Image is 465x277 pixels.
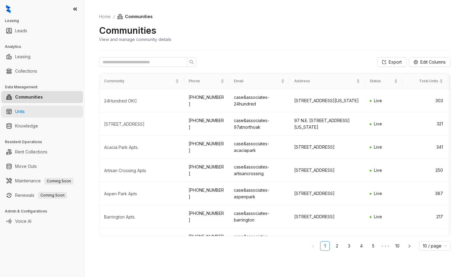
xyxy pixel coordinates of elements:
td: case&associates-acaciapark [229,136,289,159]
div: Page Size [419,241,451,251]
span: Live [374,214,382,219]
span: Address [294,78,355,84]
a: 3 [345,241,354,250]
td: case&associates-barrington [229,205,289,228]
th: Total Units [403,73,448,89]
a: Collections [15,65,37,77]
td: [PHONE_NUMBER] [184,89,229,112]
a: Rent Collections [15,146,47,158]
td: [PHONE_NUMBER] [184,112,229,136]
span: Export [389,59,402,65]
div: 97 North Oak [104,121,179,127]
th: Email [229,73,289,89]
h3: Leasing [5,18,84,24]
span: search [189,60,194,65]
td: [PHONE_NUMBER] [184,228,229,252]
button: Edit Columns [409,57,451,67]
td: 217 [403,205,448,228]
span: Coming Soon [38,192,67,199]
a: Home [98,13,112,20]
li: Communities [1,91,83,103]
li: Voice AI [1,215,83,227]
td: case&associates-artisancrossing [229,159,289,182]
li: Leasing [1,51,83,63]
li: Previous Page [308,241,318,251]
span: Live [374,144,382,150]
td: case&associates-24hundred [229,89,289,112]
td: 303 [403,89,448,112]
li: Next 5 Pages [381,241,390,251]
li: Rent Collections [1,146,83,158]
span: setting [414,60,418,64]
td: [STREET_ADDRESS] [289,228,365,252]
a: 5 [369,241,378,250]
h2: Communities [99,25,156,36]
td: 387 [403,182,448,205]
th: Status [365,73,403,89]
span: Live [374,168,382,173]
span: ••• [381,241,390,251]
a: 1 [320,241,330,250]
td: [STREET_ADDRESS] [289,136,365,159]
div: View and manage community details [99,36,171,42]
li: Leads [1,25,83,37]
span: 10 / page [423,241,447,250]
li: 2 [332,241,342,251]
a: Units [15,105,25,118]
a: Move Outs [15,160,37,172]
a: Communities [15,91,43,103]
td: [STREET_ADDRESS] [289,182,365,205]
td: [STREET_ADDRESS] [289,159,365,182]
img: logo [6,5,11,13]
span: Total Units [407,78,438,84]
span: Coming Soon [44,178,73,184]
div: 24Hundred OKC [104,98,179,104]
li: / [113,13,115,20]
a: Leasing [15,51,30,63]
td: case&associates-97atnorthoak [229,112,289,136]
th: Phone [184,73,229,89]
li: Renewals [1,189,83,201]
span: Edit Columns [420,59,446,65]
a: Leads [15,25,27,37]
td: 341 [403,136,448,159]
td: [STREET_ADDRESS] [289,205,365,228]
td: [PHONE_NUMBER] [184,182,229,205]
span: Phone [189,78,219,84]
a: Voice AI [15,215,31,227]
span: Email [234,78,280,84]
li: 1 [320,241,330,251]
div: Artisan Crossing Apts [104,168,179,174]
span: Live [374,121,382,126]
div: Barrington Apts. [104,214,179,220]
a: Knowledge [15,120,38,132]
td: 321 [403,112,448,136]
td: [PHONE_NUMBER] [184,136,229,159]
span: right [408,244,411,248]
div: Aspen Park Apts [104,191,179,197]
h3: Admin & Configurations [5,209,84,214]
span: Community [104,78,174,84]
span: Live [374,98,382,103]
a: 2 [333,241,342,250]
a: 4 [357,241,366,250]
li: 3 [344,241,354,251]
li: Knowledge [1,120,83,132]
h3: Analytics [5,44,84,49]
div: Acacia Park Apts. [104,144,179,150]
button: left [308,241,318,251]
a: 10 [393,241,402,250]
span: Status [370,78,393,84]
button: right [405,241,414,251]
td: [PHONE_NUMBER] [184,205,229,228]
td: 97 N.E. [STREET_ADDRESS][US_STATE] [289,112,365,136]
li: Move Outs [1,160,83,172]
td: [STREET_ADDRESS][US_STATE] [289,89,365,112]
th: Address [289,73,365,89]
span: Communities [117,13,153,20]
span: Live [374,191,382,196]
span: export [382,60,386,64]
